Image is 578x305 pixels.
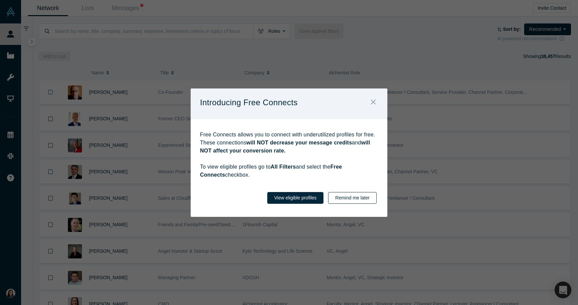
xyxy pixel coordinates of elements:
[200,96,298,110] p: Introducing Free Connects
[200,131,378,179] p: Free Connects allows you to connect with underutilized profiles for free. These connections and T...
[267,192,324,204] button: View eligible profiles
[271,164,296,170] strong: All Filters
[328,192,377,204] button: Remind me later
[246,140,352,145] strong: will NOT decrease your message credits
[200,140,370,154] strong: will NOT affect your conversion rate.
[366,96,380,110] button: Close
[200,164,342,178] strong: Free Connects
